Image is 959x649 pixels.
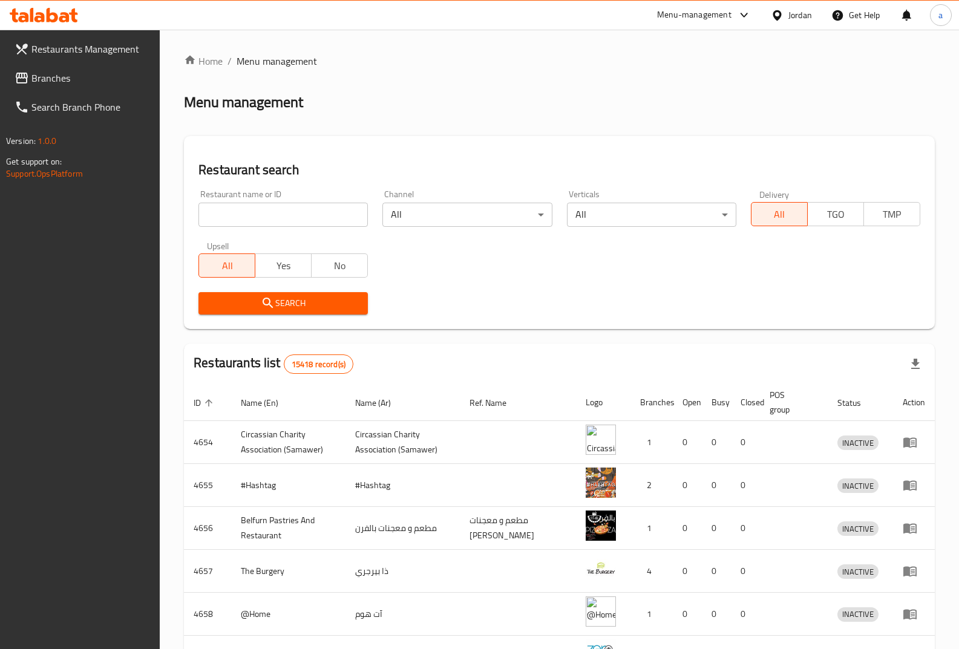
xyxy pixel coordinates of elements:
td: 0 [731,421,760,464]
th: Closed [731,384,760,421]
span: a [938,8,943,22]
div: All [382,203,552,227]
td: مطعم و معجنات [PERSON_NAME] [460,507,576,550]
span: Status [837,396,877,410]
td: 0 [702,507,731,550]
div: Menu [903,478,925,492]
div: Menu [903,435,925,449]
span: INACTIVE [837,565,879,579]
div: Menu [903,521,925,535]
th: Busy [702,384,731,421]
td: #Hashtag [231,464,345,507]
button: TMP [863,202,920,226]
td: The Burgery [231,550,345,593]
td: #Hashtag [345,464,460,507]
a: Branches [5,64,160,93]
span: Get support on: [6,154,62,169]
td: 1 [630,507,673,550]
span: 15418 record(s) [284,359,353,370]
div: All [567,203,736,227]
td: 0 [731,507,760,550]
th: Logo [576,384,630,421]
span: 1.0.0 [38,133,56,149]
td: 0 [702,550,731,593]
img: #Hashtag [586,468,616,498]
td: 4658 [184,593,231,636]
span: Version: [6,133,36,149]
span: Name (Ar) [355,396,407,410]
span: Ref. Name [470,396,522,410]
td: 0 [673,593,702,636]
span: TMP [869,206,915,223]
a: Restaurants Management [5,34,160,64]
span: All [204,257,250,275]
td: 0 [731,550,760,593]
td: 0 [731,593,760,636]
span: INACTIVE [837,522,879,536]
span: POS group [770,388,813,417]
li: / [227,54,232,68]
td: ذا بيرجري [345,550,460,593]
td: مطعم و معجنات بالفرن [345,507,460,550]
td: 4655 [184,464,231,507]
div: Menu [903,564,925,578]
span: All [756,206,803,223]
td: 0 [673,421,702,464]
th: Branches [630,384,673,421]
h2: Restaurants list [194,354,353,374]
span: Search Branch Phone [31,100,151,114]
a: Home [184,54,223,68]
img: ​Circassian ​Charity ​Association​ (Samawer) [586,425,616,455]
span: Branches [31,71,151,85]
img: Belfurn Pastries And Restaurant [586,510,616,541]
td: 0 [702,421,731,464]
span: Restaurants Management [31,42,151,56]
input: Search for restaurant name or ID.. [198,203,368,227]
td: 1 [630,593,673,636]
span: Menu management [237,54,317,68]
td: 2 [630,464,673,507]
span: Name (En) [241,396,294,410]
div: Export file [901,350,930,379]
div: Jordan [788,8,812,22]
td: آت هوم [345,593,460,636]
span: INACTIVE [837,479,879,493]
span: ID [194,396,217,410]
img: The Burgery [586,553,616,584]
td: 0 [673,507,702,550]
td: 0 [673,550,702,593]
button: No [311,253,368,278]
div: Menu-management [657,8,732,22]
td: 4654 [184,421,231,464]
button: TGO [807,202,864,226]
span: No [316,257,363,275]
h2: Restaurant search [198,161,920,179]
td: 4657 [184,550,231,593]
td: 4656 [184,507,231,550]
nav: breadcrumb [184,54,935,68]
td: 4 [630,550,673,593]
label: Upsell [207,241,229,250]
td: ​Circassian ​Charity ​Association​ (Samawer) [231,421,345,464]
button: All [751,202,808,226]
td: ​Circassian ​Charity ​Association​ (Samawer) [345,421,460,464]
td: Belfurn Pastries And Restaurant [231,507,345,550]
button: Search [198,292,368,315]
span: INACTIVE [837,607,879,621]
div: INACTIVE [837,607,879,622]
div: Total records count [284,354,353,374]
label: Delivery [759,190,790,198]
td: @Home [231,593,345,636]
td: 0 [702,593,731,636]
a: Search Branch Phone [5,93,160,122]
span: Search [208,296,358,311]
a: Support.OpsPlatform [6,166,83,181]
button: Yes [255,253,312,278]
div: Menu [903,607,925,621]
span: INACTIVE [837,436,879,450]
td: 0 [702,464,731,507]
